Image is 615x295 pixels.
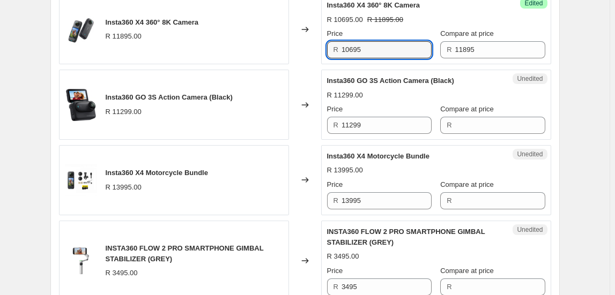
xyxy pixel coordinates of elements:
[327,77,454,85] span: Insta360 GO 3S Action Camera (Black)
[440,29,494,37] span: Compare at price
[327,251,359,262] div: R 3495.00
[106,93,233,101] span: Insta360 GO 3S Action Camera (Black)
[106,31,142,42] div: R 11895.00
[440,267,494,275] span: Compare at price
[327,152,429,160] span: Insta360 X4 Motorcycle Bundle
[106,18,199,26] span: Insta360 X4 360° 8K Camera
[517,225,543,234] span: Unedited
[447,283,451,291] span: R
[327,267,343,275] span: Price
[106,268,138,278] div: R 3495.00
[334,121,338,129] span: R
[440,180,494,188] span: Compare at price
[327,14,363,25] div: R 10695.00
[447,196,451,205] span: R
[327,29,343,37] span: Price
[334,46,338,54] span: R
[517,74,543,83] span: Unedited
[65,89,97,121] img: insta360-go-3s-action-camera-black-1-ezgif.com-webp-to-png-converter_80x.png
[327,228,485,246] span: INSTA360 FLOW 2 PRO SMARTPHONE GIMBAL STABILIZER (GREY)
[447,46,451,54] span: R
[440,105,494,113] span: Compare at price
[327,180,343,188] span: Price
[327,105,343,113] span: Price
[327,1,420,9] span: Insta360 X4 360° 8K Camera
[106,244,264,263] span: INSTA360 FLOW 2 PRO SMARTPHONE GIMBAL STABILIZER (GREY)
[327,90,363,101] div: R 11299.00
[65,245,97,277] img: insta360-flow-2-pro-smartphone-gimbal-stabilizer-gray_80x.webp
[327,165,363,176] div: R 13995.00
[106,182,142,193] div: R 13995.00
[65,164,97,196] img: insta360-x4-motorcycle-bundle-20-ezgif.com-webp-to-png-converter_80x.png
[517,150,543,158] span: Unedited
[106,107,142,117] div: R 11299.00
[334,283,338,291] span: R
[65,13,97,46] img: X4_Transparentweb_80x.jpg
[447,121,451,129] span: R
[334,196,338,205] span: R
[367,14,403,25] strike: R 11895.00
[106,169,208,177] span: Insta360 X4 Motorcycle Bundle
